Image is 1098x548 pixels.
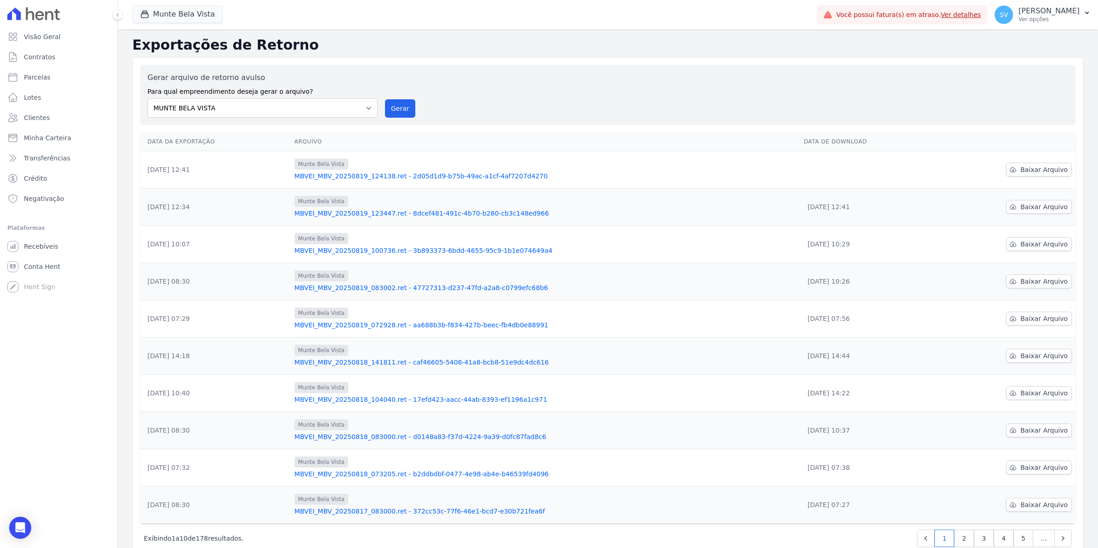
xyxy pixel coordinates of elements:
td: [DATE] 10:40 [140,375,291,412]
label: Gerar arquivo de retorno avulso [147,72,378,83]
a: Transferências [4,149,113,167]
button: Gerar [385,99,415,118]
td: [DATE] 12:41 [140,151,291,188]
th: Data da Exportação [140,132,291,151]
a: Baixar Arquivo [1006,163,1072,177]
td: [DATE] 08:30 [140,263,291,300]
span: Baixar Arquivo [1020,314,1068,323]
span: Transferências [24,154,70,163]
span: Conta Hent [24,262,60,271]
span: Munte Bela Vista [294,494,348,505]
td: [DATE] 10:07 [140,226,291,263]
td: [DATE] 07:29 [140,300,291,337]
a: MBVEI_MBV_20250819_083002.ret - 47727313-d237-47fd-a2a8-c0799efc68b6 [294,283,797,292]
a: Next [1054,530,1072,547]
span: 10 [180,535,188,542]
span: Minha Carteira [24,133,71,143]
span: Munte Bela Vista [294,345,348,356]
a: Crédito [4,169,113,188]
td: [DATE] 14:18 [140,337,291,375]
p: [PERSON_NAME] [1019,6,1080,16]
a: Conta Hent [4,257,113,276]
span: Baixar Arquivo [1020,351,1068,360]
td: [DATE] 14:22 [800,375,936,412]
button: Munte Bela Vista [132,6,223,23]
td: [DATE] 07:32 [140,449,291,486]
a: Baixar Arquivo [1006,498,1072,512]
div: Open Intercom Messenger [9,517,31,539]
td: [DATE] 12:34 [140,188,291,226]
td: [DATE] 07:56 [800,300,936,337]
span: Baixar Arquivo [1020,463,1068,472]
a: Baixar Arquivo [1006,274,1072,288]
span: Baixar Arquivo [1020,500,1068,509]
td: [DATE] 10:37 [800,412,936,449]
span: SV [1000,11,1008,18]
span: Munte Bela Vista [294,233,348,244]
td: [DATE] 14:44 [800,337,936,375]
span: Munte Bela Vista [294,196,348,207]
span: Lotes [24,93,41,102]
a: Baixar Arquivo [1006,237,1072,251]
th: Data de Download [800,132,936,151]
a: Ver detalhes [941,11,981,18]
td: [DATE] 08:30 [140,412,291,449]
span: Munte Bela Vista [294,419,348,430]
span: Você possui fatura(s) em atraso. [836,10,981,20]
span: Munte Bela Vista [294,159,348,170]
span: Munte Bela Vista [294,308,348,319]
a: 1 [934,530,954,547]
a: Contratos [4,48,113,66]
span: Baixar Arquivo [1020,277,1068,286]
label: Para qual empreendimento deseja gerar o arquivo? [147,83,378,97]
a: 2 [954,530,974,547]
a: Recebíveis [4,237,113,256]
span: Baixar Arquivo [1020,240,1068,249]
a: MBVEI_MBV_20250818_141811.ret - caf46605-5408-41a8-bcb8-51e9dc4dc616 [294,358,797,367]
a: 5 [1013,530,1033,547]
a: Lotes [4,88,113,107]
td: [DATE] 10:29 [800,226,936,263]
p: Exibindo a de resultados. [144,534,243,543]
td: [DATE] 07:38 [800,449,936,486]
a: Baixar Arquivo [1006,423,1072,437]
span: Munte Bela Vista [294,270,348,281]
a: Baixar Arquivo [1006,461,1072,474]
td: [DATE] 07:27 [800,486,936,524]
a: 4 [994,530,1013,547]
span: Baixar Arquivo [1020,202,1068,211]
span: … [1033,530,1055,547]
a: MBVEI_MBV_20250818_073205.ret - b2ddbdbf-0477-4e98-ab4e-b46539fd4096 [294,469,797,479]
td: [DATE] 08:30 [140,486,291,524]
span: Visão Geral [24,32,61,41]
span: Recebíveis [24,242,58,251]
a: MBVEI_MBV_20250819_100736.ret - 3b893373-6bdd-4655-95c9-1b1e074649a4 [294,246,797,255]
a: Baixar Arquivo [1006,349,1072,363]
span: Baixar Arquivo [1020,165,1068,174]
span: Baixar Arquivo [1020,426,1068,435]
a: Previous [917,530,934,547]
a: MBVEI_MBV_20250819_123447.ret - 8dcef481-491c-4b70-b280-cb3c148ed966 [294,209,797,218]
span: Munte Bela Vista [294,457,348,468]
span: Munte Bela Vista [294,382,348,393]
a: Negativação [4,189,113,208]
span: Crédito [24,174,47,183]
a: Baixar Arquivo [1006,386,1072,400]
td: [DATE] 12:41 [800,188,936,226]
span: Negativação [24,194,64,203]
a: 3 [974,530,994,547]
div: Plataformas [7,223,110,234]
span: 178 [196,535,208,542]
span: Baixar Arquivo [1020,388,1068,398]
a: Baixar Arquivo [1006,312,1072,325]
a: MBVEI_MBV_20250817_083000.ret - 372cc53c-77f6-46e1-bcd7-e30b721fea6f [294,507,797,516]
span: 1 [171,535,175,542]
th: Arquivo [291,132,800,151]
a: Baixar Arquivo [1006,200,1072,214]
a: Visão Geral [4,28,113,46]
a: Minha Carteira [4,129,113,147]
p: Ver opções [1019,16,1080,23]
a: MBVEI_MBV_20250819_072928.ret - aa688b3b-f834-427b-beec-fb4db0e88991 [294,320,797,330]
span: Contratos [24,52,55,62]
a: Parcelas [4,68,113,86]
